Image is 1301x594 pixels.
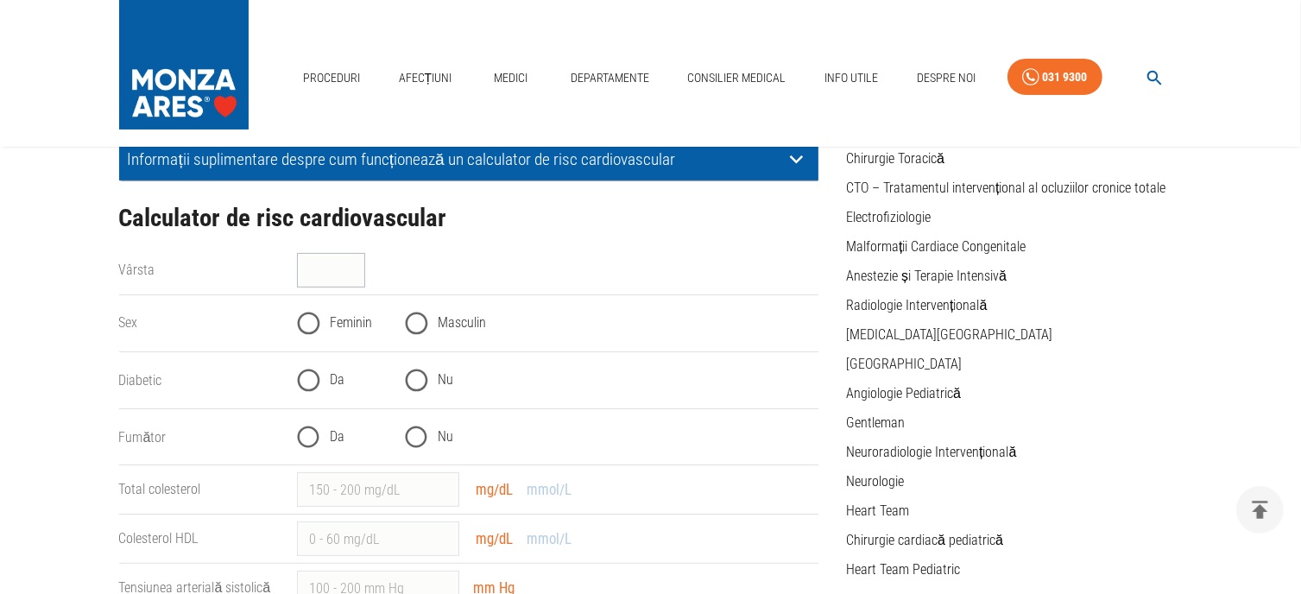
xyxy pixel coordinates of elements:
a: Proceduri [296,60,367,96]
a: Medici [483,60,539,96]
p: Informații suplimentare despre cum funcționează un calculator de risc cardiovascular [128,150,784,168]
a: [MEDICAL_DATA][GEOGRAPHIC_DATA] [846,326,1052,343]
a: Departamente [564,60,656,96]
button: mmol/L [521,477,577,502]
label: Colesterol HDL [119,530,199,547]
a: Electrofiziologie [846,209,931,225]
a: Consilier Medical [680,60,793,96]
a: Neurologie [846,473,904,490]
input: 150 - 200 mg/dL [297,472,459,507]
button: delete [1236,486,1284,534]
a: Neuroradiologie Intervențională [846,444,1016,460]
a: Chirurgie cardiacă pediatrică [846,532,1003,548]
a: Info Utile [818,60,885,96]
div: 031 9300 [1043,66,1088,88]
span: Feminin [330,313,372,333]
a: Despre Noi [910,60,982,96]
a: [GEOGRAPHIC_DATA] [846,356,962,372]
span: Da [330,370,344,390]
label: Vârsta [119,262,155,278]
div: smoking [297,416,818,458]
label: Total colesterol [119,481,201,497]
a: 031 9300 [1007,59,1102,96]
a: Heart Team Pediatric [846,561,960,578]
a: Anestezie și Terapie Intensivă [846,268,1007,284]
a: Afecțiuni [392,60,459,96]
div: gender [297,302,818,344]
a: CTO – Tratamentul intervențional al ocluziilor cronice totale [846,180,1165,196]
a: Malformații Cardiace Congenitale [846,238,1026,255]
div: Informații suplimentare despre cum funcționează un calculator de risc cardiovascular [119,139,819,180]
a: Angiologie Pediatrică [846,385,961,401]
span: Da [330,427,344,447]
span: Nu [438,370,453,390]
span: Masculin [438,313,486,333]
span: Nu [438,427,453,447]
div: diabetes [297,359,818,401]
a: Radiologie Intervențională [846,297,987,313]
button: mmol/L [521,527,577,552]
a: Gentleman [846,414,905,431]
legend: Fumător [119,427,284,447]
h2: Calculator de risc cardiovascular [119,205,819,232]
legend: Diabetic [119,370,284,390]
label: Sex [119,314,138,331]
a: Heart Team [846,502,909,519]
input: 0 - 60 mg/dL [297,521,459,556]
a: Chirurgie Toracică [846,150,944,167]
